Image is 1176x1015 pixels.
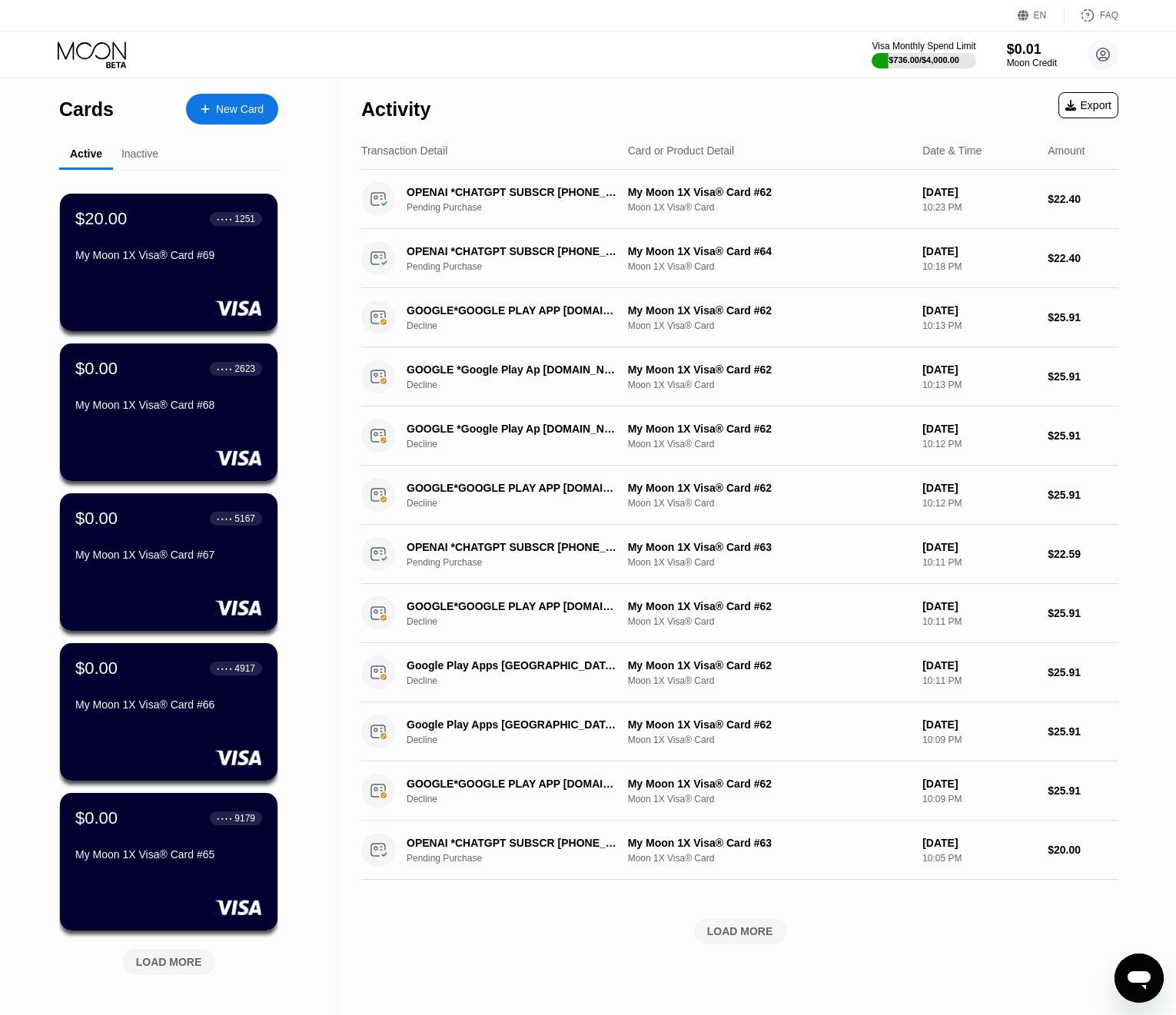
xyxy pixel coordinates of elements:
div: 10:09 PM [922,794,1035,804]
div: 10:11 PM [922,557,1035,568]
div: 10:12 PM [922,439,1035,449]
div: $22.40 [1048,252,1118,264]
div: OPENAI *CHATGPT SUBSCR [PHONE_NUMBER] IEPending PurchaseMy Moon 1X Visa® Card #64Moon 1X Visa® Ca... [361,229,1118,288]
div: ● ● ● ● [217,217,232,221]
div: Moon 1X Visa® Card [628,557,910,568]
div: My Moon 1X Visa® Card #68 [75,399,262,411]
div: $25.91 [1048,489,1118,501]
div: Inactive [121,148,158,160]
div: Decline [407,380,636,390]
div: Export [1065,99,1111,111]
div: GOOGLE*GOOGLE PLAY APP [DOMAIN_NAME][URL]DeclineMy Moon 1X Visa® Card #62Moon 1X Visa® Card[DATE]... [361,288,1118,347]
div: 9179 [234,813,255,824]
div: Pending Purchase [407,261,636,272]
div: My Moon 1X Visa® Card #62 [628,304,910,317]
div: New Card [216,103,264,116]
div: $25.91 [1048,784,1118,797]
div: Export [1058,92,1118,118]
div: Transaction Detail [361,144,447,157]
div: Cards [59,98,114,121]
div: OPENAI *CHATGPT SUBSCR [PHONE_NUMBER] USPending PurchaseMy Moon 1X Visa® Card #63Moon 1X Visa® Ca... [361,821,1118,880]
div: Active [70,148,102,160]
div: $0.00 [75,808,118,828]
div: My Moon 1X Visa® Card #65 [75,848,262,861]
div: OPENAI *CHATGPT SUBSCR [PHONE_NUMBER] IEPending PurchaseMy Moon 1X Visa® Card #63Moon 1X Visa® Ca... [361,525,1118,584]
div: [DATE] [922,423,1035,435]
div: Google Play Apps [GEOGRAPHIC_DATA] IE [407,718,620,731]
div: Google Play Apps [GEOGRAPHIC_DATA] IEDeclineMy Moon 1X Visa® Card #62Moon 1X Visa® Card[DATE]10:1... [361,643,1118,702]
div: 10:13 PM [922,320,1035,331]
div: 10:23 PM [922,202,1035,213]
div: Decline [407,320,636,331]
div: Moon Credit [1007,58,1057,68]
div: Google Play Apps [GEOGRAPHIC_DATA] IEDeclineMy Moon 1X Visa® Card #62Moon 1X Visa® Card[DATE]10:0... [361,702,1118,761]
div: $25.91 [1048,725,1118,738]
div: My Moon 1X Visa® Card #62 [628,423,910,435]
div: $0.00● ● ● ●2623My Moon 1X Visa® Card #68 [60,343,277,481]
div: Amount [1048,144,1085,157]
div: $25.91 [1048,607,1118,619]
div: $25.91 [1048,430,1118,442]
div: My Moon 1X Visa® Card #69 [75,249,262,261]
div: My Moon 1X Visa® Card #62 [628,600,910,612]
div: $0.00● ● ● ●4917My Moon 1X Visa® Card #66 [60,643,277,781]
div: My Moon 1X Visa® Card #63 [628,541,910,553]
div: 10:11 PM [922,616,1035,627]
div: $25.91 [1048,666,1118,678]
div: 10:11 PM [922,675,1035,686]
div: Moon 1X Visa® Card [628,853,910,864]
div: GOOGLE *Google Play Ap [DOMAIN_NAME][URL] [407,363,620,376]
div: Card or Product Detail [628,144,735,157]
div: $0.01Moon Credit [1007,41,1057,68]
div: ● ● ● ● [217,367,232,371]
div: Moon 1X Visa® Card [628,261,910,272]
div: Moon 1X Visa® Card [628,202,910,213]
div: Moon 1X Visa® Card [628,498,910,509]
div: $0.00● ● ● ●9179My Moon 1X Visa® Card #65 [60,793,277,930]
div: Moon 1X Visa® Card [628,794,910,804]
div: New Card [186,94,278,124]
div: EN [1018,8,1065,23]
div: OPENAI *CHATGPT SUBSCR [PHONE_NUMBER] US [407,837,620,849]
div: [DATE] [922,482,1035,494]
div: [DATE] [922,541,1035,553]
div: LOAD MORE [707,924,773,938]
div: 10:18 PM [922,261,1035,272]
div: ● ● ● ● [217,816,232,821]
div: $20.00 [1048,844,1118,856]
div: $0.00 [75,509,118,529]
div: FAQ [1100,10,1118,21]
div: [DATE] [922,837,1035,849]
div: $0.00● ● ● ●5167My Moon 1X Visa® Card #67 [60,493,277,631]
div: My Moon 1X Visa® Card #66 [75,698,262,711]
div: [DATE] [922,304,1035,317]
div: GOOGLE*GOOGLE PLAY APP [DOMAIN_NAME][URL] [407,778,620,790]
div: [DATE] [922,659,1035,672]
div: 1251 [234,214,255,224]
div: GOOGLE*GOOGLE PLAY APP [DOMAIN_NAME][URL] [407,304,620,317]
div: Visa Monthly Spend Limit$736.00/$4,000.00 [872,41,975,68]
div: Visa Monthly Spend Limit [872,41,975,51]
div: Decline [407,616,636,627]
div: $22.59 [1048,548,1118,560]
div: $0.00 [75,658,118,678]
div: 5167 [234,513,255,524]
div: $20.00 [75,209,127,229]
div: Moon 1X Visa® Card [628,439,910,449]
div: ● ● ● ● [217,666,232,671]
div: LOAD MORE [136,955,202,969]
div: Moon 1X Visa® Card [628,320,910,331]
div: GOOGLE*GOOGLE PLAY APP [DOMAIN_NAME][URL] [407,600,620,612]
div: GOOGLE*GOOGLE PLAY APP [DOMAIN_NAME][URL]DeclineMy Moon 1X Visa® Card #62Moon 1X Visa® Card[DATE]... [361,584,1118,643]
div: $0.00 [75,359,118,379]
div: 10:09 PM [922,735,1035,745]
div: GOOGLE*GOOGLE PLAY APP [DOMAIN_NAME][URL] [407,482,620,494]
div: Decline [407,794,636,804]
div: LOAD MORE [361,918,1118,944]
div: FAQ [1065,8,1118,23]
div: My Moon 1X Visa® Card #62 [628,778,910,790]
div: Decline [407,439,636,449]
div: My Moon 1X Visa® Card #62 [628,363,910,376]
div: [DATE] [922,186,1035,198]
div: EN [1034,10,1047,21]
